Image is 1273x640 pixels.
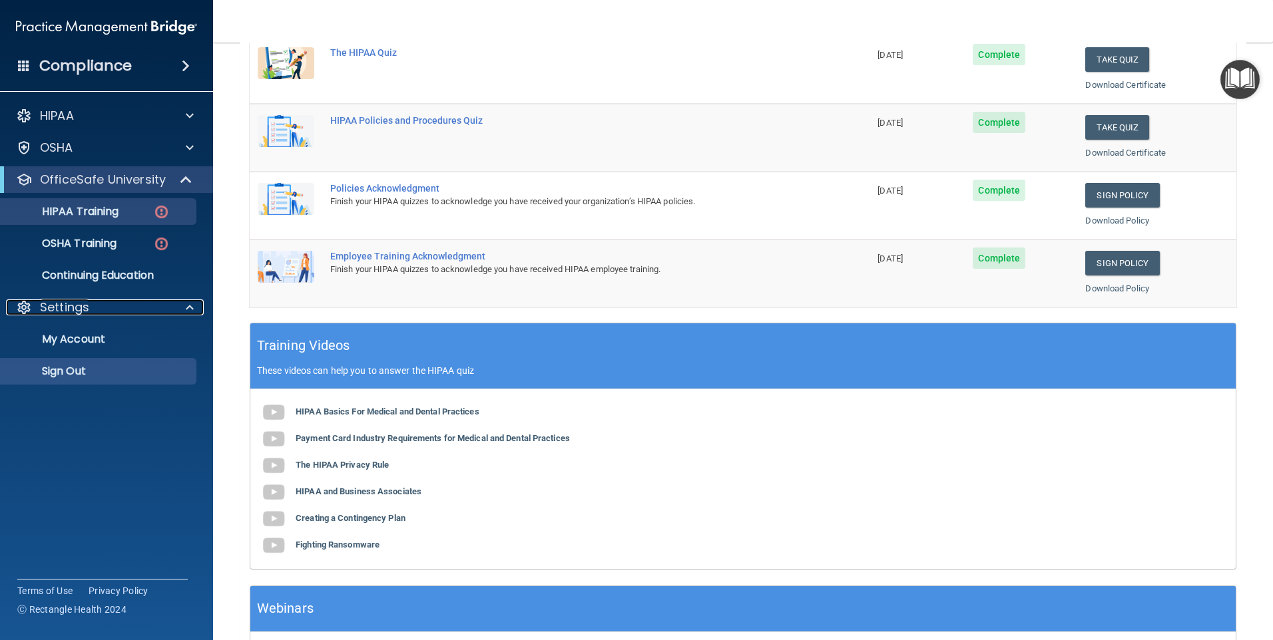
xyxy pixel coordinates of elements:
[296,486,421,496] b: HIPAA and Business Associates
[16,172,193,188] a: OfficeSafe University
[40,172,166,188] p: OfficeSafe University
[296,406,479,416] b: HIPAA Basics For Medical and Dental Practices
[257,334,350,357] h5: Training Videos
[40,140,73,156] p: OSHA
[1085,251,1159,275] a: Sign Policy
[39,57,132,75] h4: Compliance
[260,399,287,426] img: gray_youtube_icon.38fcd6cc.png
[257,597,314,620] h5: Webinars
[973,44,1025,65] span: Complete
[878,186,903,196] span: [DATE]
[296,540,380,550] b: Fighting Ransomware
[153,236,170,252] img: danger-circle.6113f641.png
[296,460,389,470] b: The HIPAA Privacy Rule
[1085,115,1149,140] button: Take Quiz
[1085,148,1166,158] a: Download Certificate
[296,433,570,443] b: Payment Card Industry Requirements for Medical and Dental Practices
[330,261,803,277] div: Finish your HIPAA quizzes to acknowledge you have received HIPAA employee training.
[1085,216,1149,226] a: Download Policy
[330,115,803,126] div: HIPAA Policies and Procedures Quiz
[260,506,287,532] img: gray_youtube_icon.38fcd6cc.png
[878,253,903,263] span: [DATE]
[9,365,190,378] p: Sign Out
[9,333,190,346] p: My Account
[17,584,73,597] a: Terms of Use
[257,365,1229,376] p: These videos can help you to answer the HIPAA quiz
[17,603,127,616] span: Ⓒ Rectangle Health 2024
[16,108,194,124] a: HIPAA
[40,299,89,315] p: Settings
[296,513,405,523] b: Creating a Contingency Plan
[16,14,197,41] img: PMB logo
[9,205,119,218] p: HIPAA Training
[153,204,170,220] img: danger-circle.6113f641.png
[16,140,194,156] a: OSHA
[1085,283,1149,293] a: Download Policy
[973,247,1025,269] span: Complete
[260,452,287,479] img: gray_youtube_icon.38fcd6cc.png
[330,194,803,210] div: Finish your HIPAA quizzes to acknowledge you have received your organization’s HIPAA policies.
[1085,80,1166,90] a: Download Certificate
[878,118,903,128] span: [DATE]
[9,269,190,282] p: Continuing Education
[1085,47,1149,72] button: Take Quiz
[260,426,287,452] img: gray_youtube_icon.38fcd6cc.png
[40,108,74,124] p: HIPAA
[330,183,803,194] div: Policies Acknowledgment
[1220,60,1260,99] button: Open Resource Center
[330,47,803,58] div: The HIPAA Quiz
[9,237,117,250] p: OSHA Training
[16,299,194,315] a: Settings
[89,584,148,597] a: Privacy Policy
[330,251,803,261] div: Employee Training Acknowledgment
[260,479,287,506] img: gray_youtube_icon.38fcd6cc.png
[878,50,903,60] span: [DATE]
[1085,183,1159,208] a: Sign Policy
[973,112,1025,133] span: Complete
[973,180,1025,201] span: Complete
[260,532,287,559] img: gray_youtube_icon.38fcd6cc.png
